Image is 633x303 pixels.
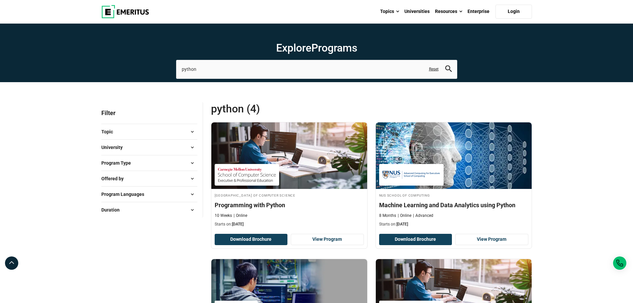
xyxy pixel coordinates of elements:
[215,192,364,198] h4: [GEOGRAPHIC_DATA] of Computer Science
[396,222,408,227] span: [DATE]
[445,67,452,74] a: search
[413,213,433,219] p: Advanced
[376,122,532,231] a: Data Science and Analytics Course by NUS School of Computing - September 30, 2025 NUS School of C...
[311,42,357,54] span: Programs
[101,144,128,151] span: University
[379,222,528,227] p: Starts on:
[215,234,288,245] button: Download Brochure
[176,41,457,55] h1: Explore
[101,206,125,214] span: Duration
[215,222,364,227] p: Starts on:
[379,201,528,209] h4: Machine Learning and Data Analytics using Python
[218,167,276,182] img: Carnegie Mellon University School of Computer Science
[495,5,532,19] a: Login
[379,213,396,219] p: 8 Months
[429,67,439,72] a: Reset search
[101,205,197,215] button: Duration
[445,66,452,73] button: search
[455,234,528,245] a: View Program
[101,158,197,168] button: Program Type
[101,159,136,167] span: Program Type
[215,201,364,209] h4: Programming with Python
[101,191,150,198] span: Program Languages
[101,175,129,182] span: Offered by
[211,102,371,115] span: python (4)
[382,167,440,182] img: NUS School of Computing
[176,60,457,78] input: search-page
[211,122,367,231] a: Data Science and Analytics Course by Carnegie Mellon University School of Computer Science - Octo...
[101,142,197,152] button: University
[232,222,244,227] span: [DATE]
[101,174,197,184] button: Offered by
[379,234,452,245] button: Download Brochure
[211,122,367,189] img: Programming with Python | Online Data Science and Analytics Course
[234,213,247,219] p: Online
[101,128,118,135] span: Topic
[398,213,411,219] p: Online
[101,127,197,137] button: Topic
[101,189,197,199] button: Program Languages
[215,213,232,219] p: 10 Weeks
[379,192,528,198] h4: NUS School of Computing
[291,234,364,245] a: View Program
[376,122,532,189] img: Machine Learning and Data Analytics using Python | Online Data Science and Analytics Course
[101,102,197,124] p: Filter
